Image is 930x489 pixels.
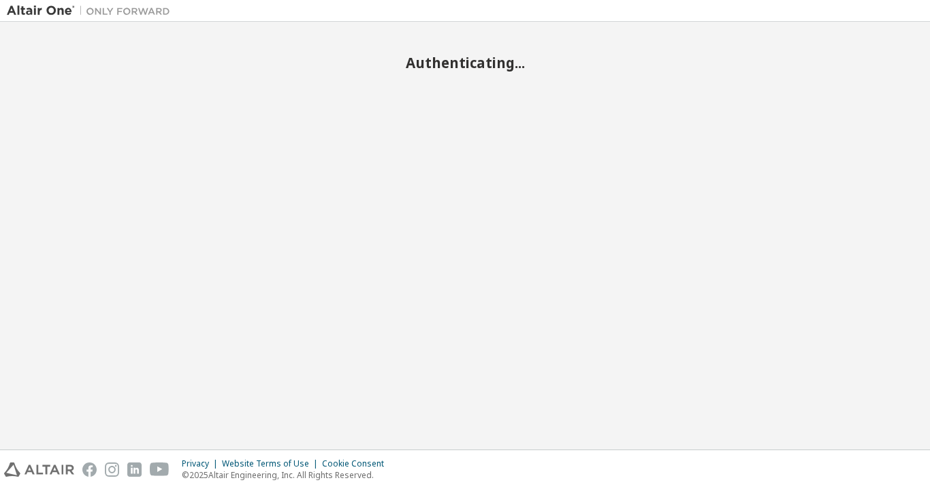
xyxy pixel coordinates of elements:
div: Website Terms of Use [222,458,322,469]
p: © 2025 Altair Engineering, Inc. All Rights Reserved. [182,469,392,481]
h2: Authenticating... [7,54,923,72]
img: linkedin.svg [127,462,142,477]
img: instagram.svg [105,462,119,477]
img: facebook.svg [82,462,97,477]
img: youtube.svg [150,462,170,477]
img: Altair One [7,4,177,18]
div: Privacy [182,458,222,469]
img: altair_logo.svg [4,462,74,477]
div: Cookie Consent [322,458,392,469]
